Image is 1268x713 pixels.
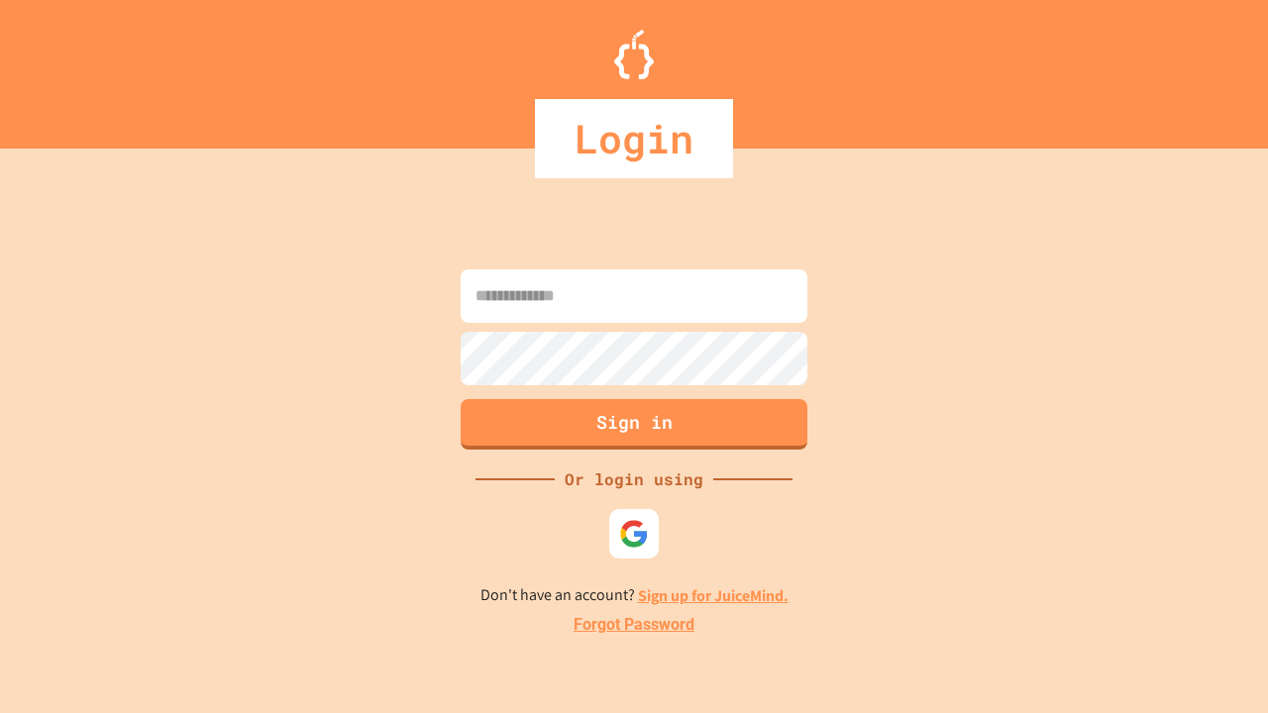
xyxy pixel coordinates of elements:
[461,399,807,450] button: Sign in
[614,30,654,79] img: Logo.svg
[535,99,733,178] div: Login
[480,583,789,608] p: Don't have an account?
[555,467,713,491] div: Or login using
[574,613,694,637] a: Forgot Password
[619,519,649,549] img: google-icon.svg
[638,585,789,606] a: Sign up for JuiceMind.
